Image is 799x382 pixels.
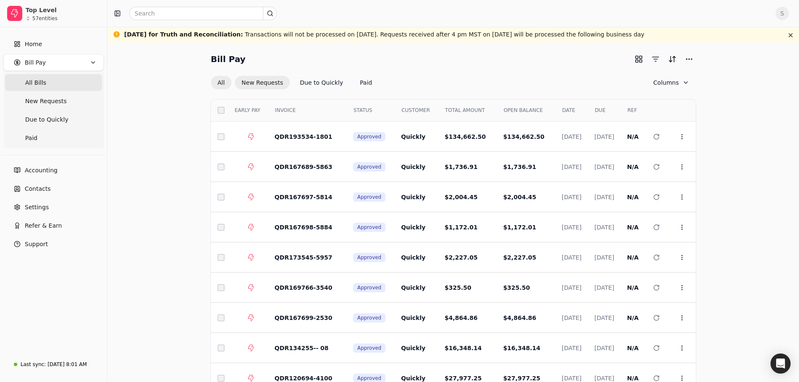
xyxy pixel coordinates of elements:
span: Approved [357,374,382,382]
span: QDR173545-5957 [275,254,333,261]
span: QDR167689-5863 [275,164,333,170]
button: Bill Pay [3,54,104,71]
span: QDR134255-- 08 [275,345,329,351]
span: $2,004.45 [445,194,478,200]
span: $27,977.25 [503,375,541,382]
a: Contacts [3,180,104,197]
span: $1,736.91 [445,164,478,170]
button: Refer & Earn [3,217,104,234]
a: Home [3,36,104,52]
a: Settings [3,199,104,216]
span: EARLY PAY [234,107,260,114]
span: Quickly [401,194,425,200]
span: N/A [627,164,639,170]
span: Approved [357,163,382,171]
span: QDR193534-1801 [275,133,333,140]
span: $1,736.91 [503,164,536,170]
span: TOTAL AMOUNT [445,107,485,114]
span: [DATE] [594,284,614,291]
span: Quickly [401,284,425,291]
span: Approved [357,314,382,322]
a: Paid [5,130,102,146]
span: $16,348.14 [445,345,482,351]
span: [DATE] [594,224,614,231]
span: QDR167699-2530 [275,314,333,321]
span: Refer & Earn [25,221,62,230]
span: Quickly [401,224,425,231]
span: Approved [357,284,382,291]
span: Quickly [401,254,425,261]
span: DATE [562,107,575,114]
button: More [682,52,696,66]
span: N/A [627,284,639,291]
span: $4,864.86 [503,314,536,321]
div: Top Level [26,6,100,14]
a: New Requests [5,93,102,109]
div: [DATE] 8:01 AM [47,361,87,368]
span: S [776,7,789,20]
span: [DATE] [562,375,581,382]
div: Open Intercom Messenger [770,353,791,374]
span: QDR169766-3540 [275,284,333,291]
span: QDR167698-5884 [275,224,333,231]
span: Contacts [25,185,51,193]
span: [DATE] [562,164,581,170]
span: N/A [627,314,639,321]
span: DUE [595,107,606,114]
span: Due to Quickly [25,115,68,124]
span: [DATE] [594,164,614,170]
div: Transactions will not be processed on [DATE]. Requests received after 4 pm MST on [DATE] will be ... [124,30,644,39]
h2: Bill Pay [211,52,246,66]
input: Search [129,7,277,20]
span: $2,227.05 [445,254,478,261]
span: QDR167697-5814 [275,194,333,200]
span: Quickly [401,133,425,140]
span: CUSTOMER [401,107,430,114]
span: Paid [25,134,37,143]
span: $134,662.50 [445,133,486,140]
span: $325.50 [445,284,471,291]
span: [DATE] [594,133,614,140]
span: [DATE] [594,254,614,261]
span: N/A [627,254,639,261]
a: Last sync:[DATE] 8:01 AM [3,357,104,372]
span: Settings [25,203,49,212]
span: Approved [357,193,382,201]
span: INVOICE [275,107,296,114]
button: Support [3,236,104,252]
button: New Requests [235,76,290,89]
div: Invoice filter options [211,76,379,89]
span: [DATE] for Truth and Reconciliation : [124,31,243,38]
span: QDR120694-4100 [275,375,333,382]
span: Approved [357,133,382,140]
span: [DATE] [562,345,581,351]
a: Due to Quickly [5,111,102,128]
span: $4,864.86 [445,314,478,321]
span: Home [25,40,42,49]
span: $16,348.14 [503,345,541,351]
span: N/A [627,345,639,351]
span: [DATE] [562,314,581,321]
span: [DATE] [594,194,614,200]
span: [DATE] [562,284,581,291]
span: REF [627,107,637,114]
span: $27,977.25 [445,375,482,382]
span: [DATE] [562,224,581,231]
span: $2,227.05 [503,254,536,261]
span: $1,172.01 [503,224,536,231]
span: N/A [627,194,639,200]
span: Support [25,240,48,249]
a: Accounting [3,162,104,179]
a: All Bills [5,74,102,91]
div: Last sync: [21,361,46,368]
span: [DATE] [562,254,581,261]
span: $1,172.01 [445,224,478,231]
span: Quickly [401,164,425,170]
span: Approved [357,254,382,261]
button: All [211,76,232,89]
span: Approved [357,223,382,231]
span: [DATE] [562,194,581,200]
span: Approved [357,344,382,352]
span: New Requests [25,97,67,106]
span: Quickly [401,375,425,382]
